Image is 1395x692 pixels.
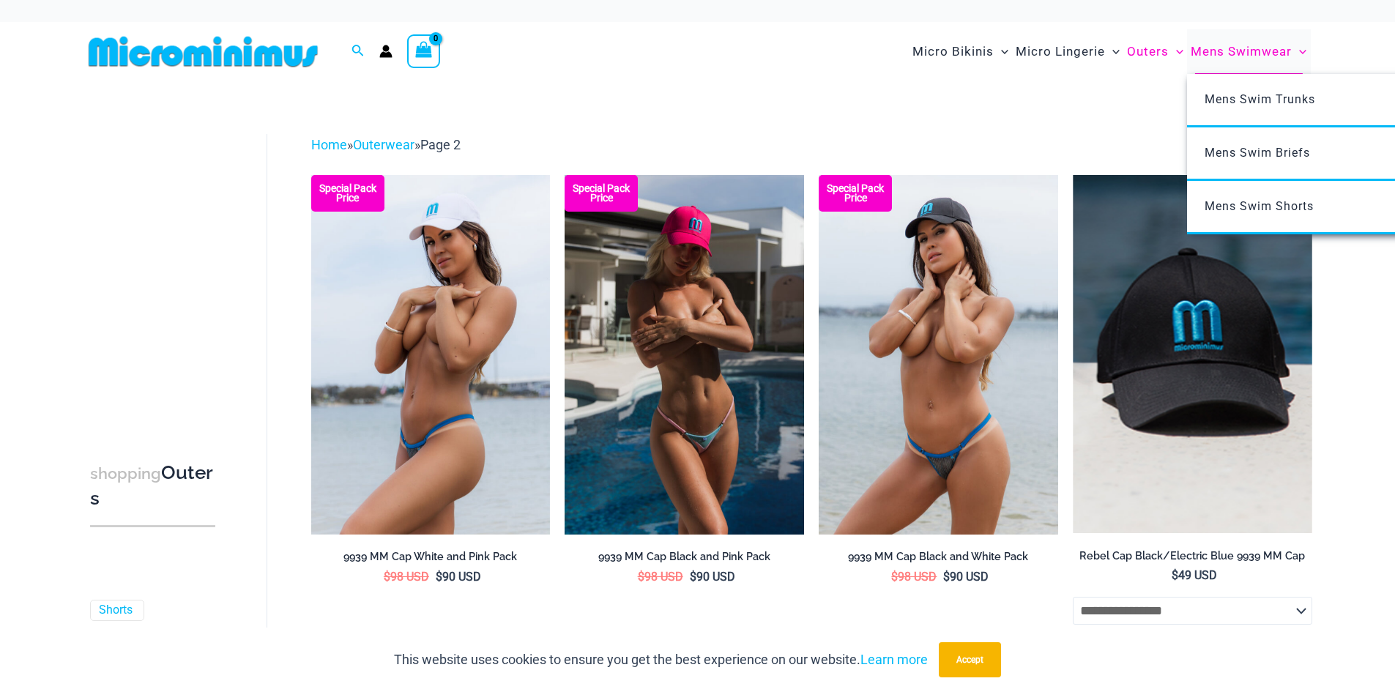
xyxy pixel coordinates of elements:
span: Micro Bikinis [912,33,994,70]
bdi: 98 USD [891,570,937,584]
h2: 9939 MM Cap Black and White Pack [819,550,1058,564]
h2: Rebel Cap Black/Electric Blue 9939 MM Cap [1073,549,1312,563]
span: Menu Toggle [1105,33,1120,70]
a: 9939 MM Cap White and Pink Pack [311,550,551,569]
a: View Shopping Cart, empty [407,34,441,68]
a: Account icon link [379,45,393,58]
span: $ [690,570,696,584]
bdi: 90 USD [943,570,989,584]
h2: 9939 MM Cap White and Pink Pack [311,550,551,564]
b: Special Pack Price [311,184,384,203]
span: Outers [1127,33,1169,70]
p: This website uses cookies to ensure you get the best experience on our website. [394,649,928,671]
nav: Site Navigation [907,27,1313,76]
a: 9939 MM Cap Black and Pink Pack [565,550,804,569]
a: Search icon link [351,42,365,61]
span: Menu Toggle [1292,33,1306,70]
h3: Outers [90,461,215,511]
a: Rebel Cap Hot PinkElectric Blue 9939 Cap 16 Rebel Cap BlackElectric Blue 9939 Cap 08Rebel Cap Bla... [565,175,804,534]
img: Rebel Cap BlackElectric Blue 9939 Cap 07 [819,175,1058,534]
span: Mens Swim Shorts [1205,199,1314,213]
span: Mens Swim Trunks [1205,92,1315,106]
bdi: 98 USD [384,570,429,584]
span: » » [311,137,461,152]
span: $ [943,570,950,584]
a: Rebel Cap Black/Electric Blue 9939 MM Cap [1073,549,1312,568]
iframe: TrustedSite Certified [90,122,222,415]
bdi: 90 USD [436,570,481,584]
span: $ [436,570,442,584]
bdi: 49 USD [1172,568,1217,582]
span: Menu Toggle [994,33,1008,70]
span: Micro Lingerie [1016,33,1105,70]
a: Shorts [99,603,133,618]
span: Page 2 [420,137,461,152]
b: Special Pack Price [565,184,638,203]
span: Mens Swim Briefs [1205,146,1310,160]
span: $ [1172,568,1178,582]
a: Outerwear [353,137,414,152]
a: Learn more [860,652,928,667]
h2: 9939 MM Cap Black and Pink Pack [565,550,804,564]
span: Menu Toggle [1169,33,1183,70]
span: Mens Swimwear [1191,33,1292,70]
a: Rebel Cap WhiteElectric Blue 9939 Cap 09 Rebel Cap Hot PinkElectric Blue 9939 Cap 15Rebel Cap Hot... [311,175,551,534]
img: Rebel Cap Black [1073,175,1312,533]
span: $ [384,570,390,584]
a: Mens SwimwearMenu ToggleMenu Toggle [1187,29,1310,74]
img: MM SHOP LOGO FLAT [83,35,324,68]
span: $ [891,570,898,584]
a: Home [311,137,347,152]
a: Micro LingerieMenu ToggleMenu Toggle [1012,29,1123,74]
img: Rebel Cap WhiteElectric Blue 9939 Cap 09 [311,175,551,534]
a: Rebel Cap BlackElectric Blue 9939 Cap 07 Rebel Cap WhiteElectric Blue 9939 Cap 07Rebel Cap WhiteE... [819,175,1058,534]
button: Accept [939,642,1001,677]
a: 9939 MM Cap Black and White Pack [819,550,1058,569]
a: Micro BikinisMenu ToggleMenu Toggle [909,29,1012,74]
bdi: 98 USD [638,570,683,584]
img: Rebel Cap Hot PinkElectric Blue 9939 Cap 16 [565,175,804,534]
a: OutersMenu ToggleMenu Toggle [1123,29,1187,74]
span: $ [638,570,644,584]
span: shopping [90,464,161,483]
bdi: 90 USD [690,570,735,584]
b: Special Pack Price [819,184,892,203]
